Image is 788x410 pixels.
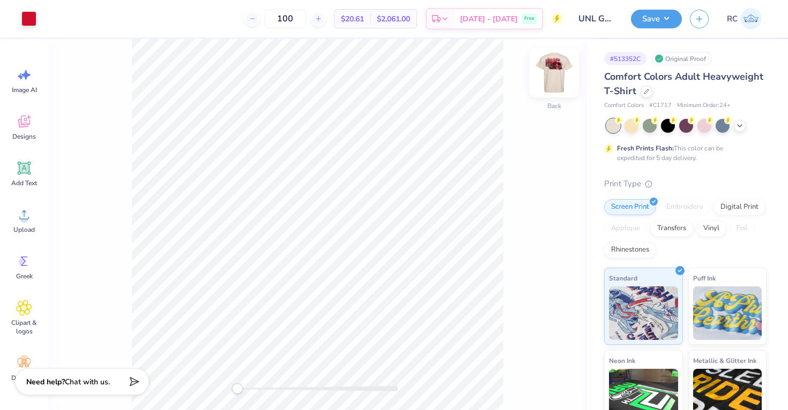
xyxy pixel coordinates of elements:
[13,225,35,234] span: Upload
[11,374,37,382] span: Decorate
[631,10,682,28] button: Save
[460,13,518,25] span: [DATE] - [DATE]
[547,101,561,111] div: Back
[232,383,243,394] div: Accessibility label
[696,221,726,237] div: Vinyl
[617,144,674,153] strong: Fresh Prints Flash:
[617,143,749,163] div: This color can be expedited for 5 day delivery.
[26,377,65,387] strong: Need help?
[377,13,410,25] span: $2,061.00
[649,101,672,110] span: # C1717
[341,13,364,25] span: $20.61
[693,286,762,340] img: Puff Ink
[730,221,755,237] div: Foil
[12,86,37,94] span: Image AI
[604,178,767,190] div: Print Type
[16,272,33,280] span: Greek
[650,221,693,237] div: Transfers
[604,221,647,237] div: Applique
[65,377,110,387] span: Chat with us.
[693,272,716,284] span: Puff Ink
[12,132,36,141] span: Designs
[604,70,763,97] span: Comfort Colors Adult Heavyweight T-Shirt
[6,318,42,336] span: Clipart & logos
[740,8,762,29] img: Reilly Chin(cm)
[609,286,678,340] img: Standard
[609,355,635,366] span: Neon Ink
[604,242,656,258] div: Rhinestones
[713,199,765,215] div: Digital Print
[11,179,37,187] span: Add Text
[652,52,712,65] div: Original Proof
[659,199,710,215] div: Embroidery
[570,8,623,29] input: Untitled Design
[604,52,646,65] div: # 513352C
[693,355,756,366] span: Metallic & Glitter Ink
[524,15,534,22] span: Free
[604,101,644,110] span: Comfort Colors
[533,51,576,94] img: Back
[727,13,738,25] span: RC
[722,8,767,29] a: RC
[609,272,637,284] span: Standard
[677,101,731,110] span: Minimum Order: 24 +
[604,199,656,215] div: Screen Print
[264,9,306,28] input: – –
